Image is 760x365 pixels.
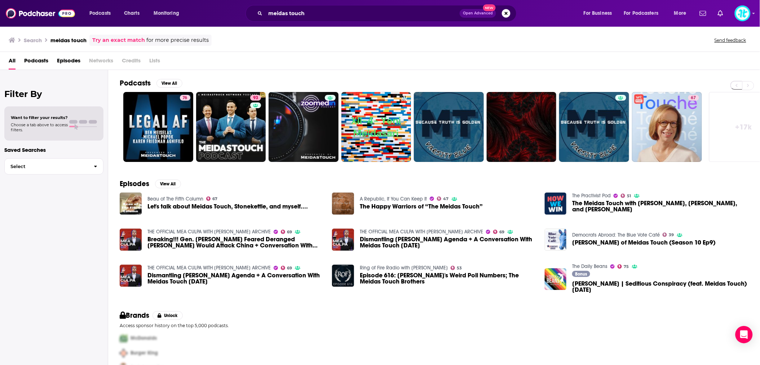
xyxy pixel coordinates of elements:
[360,229,483,235] a: THE OFFICIAL MEA CULPA WITH MICHAEL COHEN ARCHIVE
[715,7,726,19] a: Show notifications dropdown
[120,229,142,251] img: Breaking!!! Gen. Miley Feared Deranged Trump Would Attack China + Conversation With Meidas Touch
[483,4,496,11] span: New
[669,8,695,19] button: open menu
[735,5,751,21] button: Show profile menu
[4,89,103,99] h2: Filter By
[122,55,141,70] span: Credits
[120,323,748,328] p: Access sponsor history on the top 5,000 podcasts.
[147,265,271,271] a: THE OFFICIAL MEA CULPA WITH MICHAEL COHEN ARCHIVE
[147,229,271,235] a: THE OFFICIAL MEA CULPA WITH MICHAEL COHEN ARCHIVE
[131,335,157,342] span: McDonalds
[545,193,567,215] img: The Meidas Touch with Ben, Brett, and Jordy Meiselas
[545,229,567,251] img: Troy Matthews of Meidas Touch (Season 10 Ep9)
[451,266,462,270] a: 53
[572,200,748,212] span: The Meidas Touch with [PERSON_NAME], [PERSON_NAME], and [PERSON_NAME]
[147,236,324,249] a: Breaking!!! Gen. Miley Feared Deranged Trump Would Attack China + Conversation With Meidas Touch
[360,265,448,271] a: Ring of Fire Radio with Farron Cousins
[147,236,324,249] span: Breaking!!! Gen. [PERSON_NAME] Feared Deranged [PERSON_NAME] Would Attack China + Conversation Wi...
[50,37,87,44] h3: meidas touch
[265,8,460,19] input: Search podcasts, credits, & more...
[212,197,217,201] span: 67
[572,281,748,293] a: Refried Beans | Seditious Conspiracy (feat. Meidas Touch) 1/13/22
[287,230,292,234] span: 69
[360,236,536,249] span: Dismantling [PERSON_NAME] Agenda + A Conversation With Meidas Touch [DATE]
[735,5,751,21] img: User Profile
[146,36,209,44] span: for more precise results
[120,79,182,88] a: PodcastsView All
[156,79,182,88] button: View All
[120,265,142,287] img: Dismantling Trump’s Agenda + A Conversation With Meidas Touch January 25, 2021
[627,194,631,198] span: 51
[89,8,111,18] span: Podcasts
[155,180,181,188] button: View All
[572,232,660,238] a: Democrats Abroad: The Blue Vote Café
[9,55,16,70] a: All
[131,350,158,356] span: Burger King
[360,272,536,285] a: Episode 616: Biden's Weird Poll Numbers; The Meidas Touch Brothers
[735,5,751,21] span: Logged in as ImpactTheory
[575,272,587,276] span: Bonus
[669,233,674,237] span: 39
[253,94,258,102] span: 93
[281,266,292,270] a: 69
[147,196,203,202] a: Beau of The Fifth Column
[183,94,187,102] span: 76
[493,230,505,234] a: 69
[463,12,493,15] span: Open Advanced
[120,193,142,215] img: Let's talk about Meidas Touch, Stonekettle, and myself....
[618,264,629,269] a: 75
[632,92,702,162] a: 67
[153,311,183,320] button: Unlock
[89,55,113,70] span: Networks
[252,5,523,22] div: Search podcasts, credits, & more...
[674,8,686,18] span: More
[24,55,48,70] span: Podcasts
[180,95,190,101] a: 76
[120,179,181,188] a: EpisodesView All
[584,8,612,18] span: For Business
[332,193,354,215] img: The Happy Warriors of “The Meidas Touch”
[500,230,505,234] span: 69
[332,229,354,251] img: Dismantling Trump’s Agenda + A Conversation With Meidas Touch January 25, 2021
[712,37,748,43] button: Send feedback
[621,194,631,198] a: 51
[206,197,218,201] a: 67
[11,115,68,120] span: Want to filter your results?
[572,193,611,199] a: The Practivist Pod
[4,146,103,153] p: Saved Searches
[332,265,354,287] img: Episode 616: Biden's Weird Poll Numbers; The Meidas Touch Brothers
[120,79,151,88] h2: Podcasts
[691,94,696,102] span: 67
[287,267,292,270] span: 69
[360,272,536,285] span: Episode 616: [PERSON_NAME]'s Weird Poll Numbers; The Meidas Touch Brothers
[120,311,150,320] h2: Brands
[92,36,145,44] a: Try an exact match
[250,95,261,101] a: 93
[154,8,179,18] span: Monitoring
[624,265,629,268] span: 75
[147,272,324,285] span: Dismantling [PERSON_NAME] Agenda + A Conversation With Meidas Touch [DATE]
[6,6,75,20] img: Podchaser - Follow, Share and Rate Podcasts
[120,179,149,188] h2: Episodes
[572,200,748,212] a: The Meidas Touch with Ben, Brett, and Jordy Meiselas
[5,164,88,169] span: Select
[147,203,308,210] a: Let's talk about Meidas Touch, Stonekettle, and myself....
[572,263,607,269] a: The Daily Beans
[360,196,427,202] a: A Republic, If You Can Keep It
[619,8,669,19] button: open menu
[123,92,193,162] a: 76
[360,236,536,249] a: Dismantling Trump’s Agenda + A Conversation With Meidas Touch January 25, 2021
[124,8,140,18] span: Charts
[360,203,483,210] a: The Happy Warriors of “The Meidas Touch”
[147,272,324,285] a: Dismantling Trump’s Agenda + A Conversation With Meidas Touch January 25, 2021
